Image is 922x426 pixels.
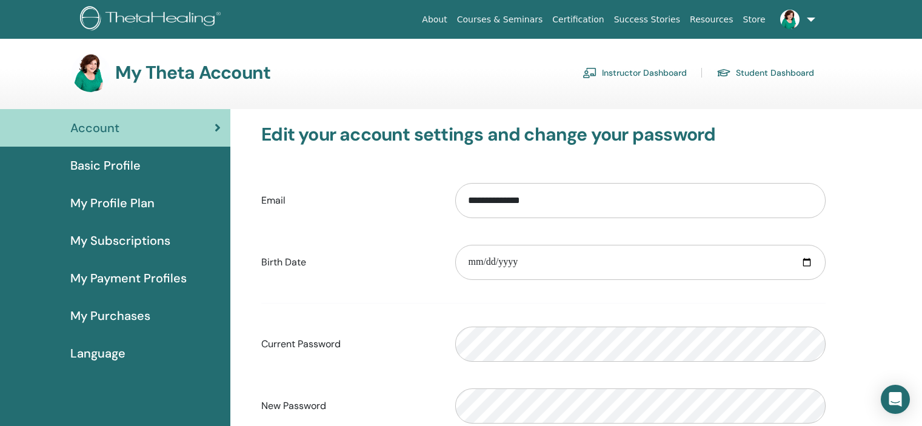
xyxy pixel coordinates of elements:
a: Instructor Dashboard [583,63,687,82]
img: graduation-cap.svg [717,68,731,78]
span: My Profile Plan [70,194,155,212]
img: logo.png [80,6,225,33]
label: Birth Date [252,251,446,274]
a: Student Dashboard [717,63,814,82]
a: Success Stories [609,8,685,31]
h3: My Theta Account [115,62,270,84]
span: Language [70,344,125,362]
span: Account [70,119,119,137]
div: Open Intercom Messenger [881,385,910,414]
span: My Purchases [70,307,150,325]
a: Courses & Seminars [452,8,548,31]
img: default.jpg [780,10,800,29]
a: Certification [547,8,609,31]
label: Current Password [252,333,446,356]
img: chalkboard-teacher.svg [583,67,597,78]
a: Resources [685,8,738,31]
span: Basic Profile [70,156,141,175]
span: My Payment Profiles [70,269,187,287]
label: New Password [252,394,446,418]
span: My Subscriptions [70,231,170,250]
a: Store [738,8,770,31]
label: Email [252,189,446,212]
a: About [417,8,452,31]
h3: Edit your account settings and change your password [261,124,826,145]
img: default.jpg [72,53,110,92]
